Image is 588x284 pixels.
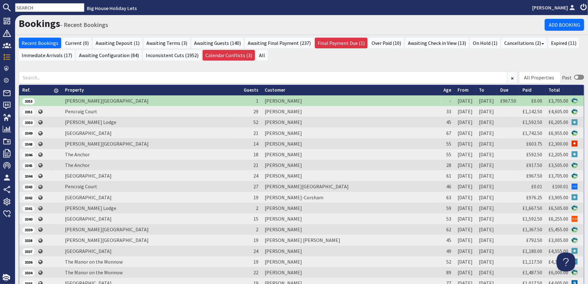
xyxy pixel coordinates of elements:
[262,138,440,149] td: [PERSON_NAME]
[256,205,258,211] span: 2
[22,216,35,222] span: 3340
[454,127,476,138] td: [DATE]
[62,38,92,48] a: Current (0)
[265,87,285,93] a: Customer
[476,170,497,181] td: [DATE]
[22,194,35,201] a: 3342
[22,141,35,147] a: 3348
[548,237,568,243] a: £3,005.00
[454,138,476,149] td: [DATE]
[22,152,35,158] span: 3346
[526,194,542,201] a: £976.25
[526,173,542,179] a: £967.50
[454,203,476,213] td: [DATE]
[245,38,314,48] a: Awaiting Final Payment (237)
[545,19,584,31] a: Add Booking
[440,246,454,256] td: 49
[572,130,578,136] img: Referer: Big House Holiday Lets
[572,162,578,168] img: Referer: Big House Holiday Lets
[65,248,112,254] a: [GEOGRAPHIC_DATA]
[262,127,440,138] td: [PERSON_NAME]
[22,270,35,276] span: 3334
[262,117,440,127] td: [PERSON_NAME]
[22,162,35,168] a: 3345
[522,248,542,254] a: £1,180.00
[22,237,35,243] a: 3338
[22,226,35,233] a: 3339
[253,216,258,222] span: 15
[22,206,35,212] span: 3341
[244,87,258,93] a: Guests
[19,38,61,48] a: Recent Bookings
[548,269,568,276] a: £6,000.00
[476,138,497,149] td: [DATE]
[22,227,35,233] span: 3339
[572,227,578,233] img: Referer: Big House Holiday Lets
[65,269,123,276] a: The Manor on the Monnow
[548,108,568,115] a: £4,605.00
[476,149,497,160] td: [DATE]
[454,267,476,278] td: [DATE]
[65,151,90,158] a: The Anchor
[262,149,440,160] td: [PERSON_NAME]
[548,173,568,179] a: £3,705.00
[22,119,35,125] a: 3350
[22,163,35,169] span: 3345
[253,269,258,276] span: 22
[22,183,35,190] a: 3343
[572,173,578,179] img: Referer: Big House Holiday Lets
[476,117,497,127] td: [DATE]
[440,213,454,224] td: 53
[22,259,35,265] span: 3336
[262,160,440,170] td: [PERSON_NAME]
[262,246,440,256] td: [PERSON_NAME]
[526,162,542,168] a: £917.50
[253,259,258,265] span: 19
[476,235,497,245] td: [DATE]
[548,38,579,48] a: Expired (11)
[256,226,258,233] span: 2
[476,256,497,267] td: [DATE]
[548,119,568,125] a: £6,205.00
[256,98,258,104] span: 1
[22,216,35,222] a: 3340
[476,181,497,192] td: [DATE]
[557,253,575,271] iframe: Toggle Customer Support
[22,173,35,179] a: 3344
[572,237,578,243] img: Referer: Big House Holiday Lets
[522,205,542,211] a: £1,667.50
[262,224,440,235] td: [PERSON_NAME]
[548,98,568,104] a: £3,705.00
[519,72,561,83] div: Combobox
[572,205,578,211] img: Referer: Big House Holiday Lets
[405,38,469,48] a: Awaiting Check in View (13)
[253,237,258,243] span: 19
[476,192,497,203] td: [DATE]
[65,87,84,93] a: Property
[476,127,497,138] td: [DATE]
[454,235,476,245] td: [DATE]
[532,4,577,11] a: [PERSON_NAME]
[262,267,440,278] td: [PERSON_NAME]
[572,216,578,222] img: Referer: Landed Houses
[19,50,75,61] a: Immediate Arrivals (17)
[440,181,454,192] td: 46
[262,95,440,106] td: [PERSON_NAME]
[253,108,258,115] span: 29
[15,3,84,12] input: SEARCH
[443,87,451,93] a: Age
[253,194,258,201] span: 19
[562,74,572,81] div: Past
[256,50,268,61] a: All
[93,38,142,48] a: Awaiting Deposit (1)
[19,72,507,83] input: Search...
[476,246,497,256] td: [DATE]
[548,216,568,222] a: £6,255.00
[572,141,578,147] img: Referer: Big Cottages
[22,269,35,276] a: 3334
[440,106,454,117] td: 33
[454,149,476,160] td: [DATE]
[253,248,258,254] span: 24
[454,170,476,181] td: [DATE]
[369,38,404,48] a: Over Paid (10)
